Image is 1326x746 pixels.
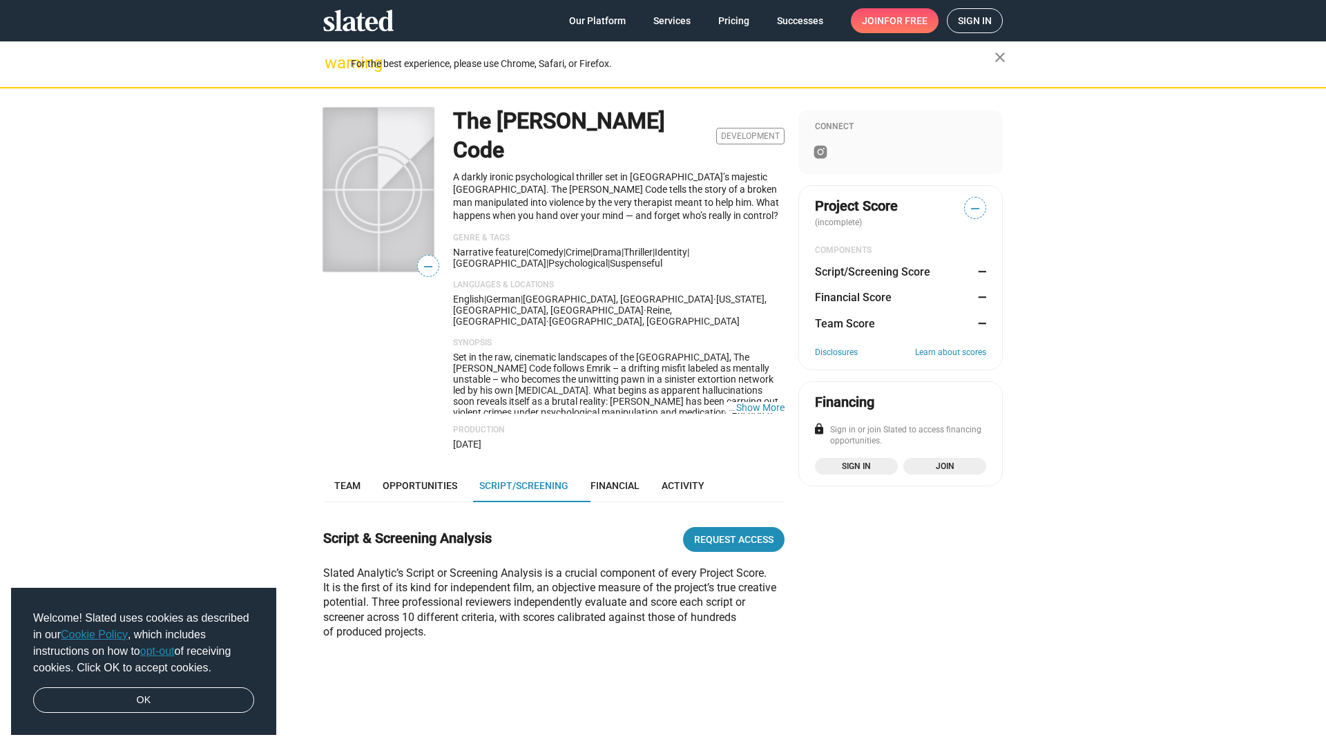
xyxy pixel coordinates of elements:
[736,402,785,413] button: …Show More
[973,316,986,331] dd: —
[590,247,593,258] span: |
[564,247,566,258] span: |
[815,290,892,305] dt: Financial Score
[624,247,653,258] span: Thriller
[140,645,175,657] a: opt-out
[903,458,986,475] a: Join
[579,469,651,502] a: Financial
[323,566,785,639] p: Slated Analytic’s Script or Screening Analysis is a crucial component of every Project Score. It ...
[453,338,785,349] p: Synopsis
[453,233,785,244] p: Genre & Tags
[453,352,778,484] span: Set in the raw, cinematic landscapes of the [GEOGRAPHIC_DATA], The [PERSON_NAME] Code follows Emr...
[323,529,492,548] h2: Script & Screening Analysis
[526,247,528,258] span: |
[651,469,715,502] a: Activity
[947,8,1003,33] a: Sign in
[453,258,546,269] span: [GEOGRAPHIC_DATA]
[642,8,702,33] a: Services
[823,459,890,473] span: Sign in
[418,258,439,276] span: —
[33,687,254,714] a: dismiss cookie message
[653,8,691,33] span: Services
[813,423,825,435] mat-icon: lock
[622,247,624,258] span: |
[558,8,637,33] a: Our Platform
[815,347,858,358] a: Disclosures
[662,480,704,491] span: Activity
[546,316,549,327] span: ·
[323,469,372,502] a: Team
[722,402,736,413] span: …
[608,258,610,269] span: |
[965,200,986,218] span: —
[484,294,486,305] span: |
[815,245,986,256] div: COMPONENTS
[815,393,874,412] div: Financing
[815,265,930,279] dt: Script/Screening Score
[33,610,254,676] span: Welcome! Slated uses cookies as described in our , which includes instructions on how to of recei...
[548,258,608,269] span: psychological
[549,316,740,327] span: [GEOGRAPHIC_DATA], [GEOGRAPHIC_DATA]
[610,258,662,269] span: suspenseful
[453,294,767,316] span: [US_STATE], [GEOGRAPHIC_DATA], [GEOGRAPHIC_DATA]
[815,218,865,227] span: (incomplete)
[766,8,834,33] a: Successes
[334,480,361,491] span: Team
[815,197,898,216] span: Project Score
[453,294,484,305] span: English
[716,128,785,144] span: Development
[383,480,457,491] span: Opportunities
[973,265,986,279] dd: —
[815,122,986,133] div: Connect
[521,294,523,305] span: |
[958,9,992,32] span: Sign in
[486,294,521,305] span: German
[453,280,785,291] p: Languages & Locations
[566,247,590,258] span: Crime
[707,8,760,33] a: Pricing
[713,294,716,305] span: ·
[655,247,687,258] span: identity
[884,8,928,33] span: for free
[479,480,568,491] span: Script/Screening
[453,247,526,258] span: Narrative feature
[468,469,579,502] a: Script/Screening
[653,247,655,258] span: |
[523,294,713,305] span: [GEOGRAPHIC_DATA], [GEOGRAPHIC_DATA]
[973,290,986,305] dd: —
[912,459,978,473] span: Join
[862,8,928,33] span: Join
[11,588,276,736] div: cookieconsent
[351,55,995,73] div: For the best experience, please use Chrome, Safari, or Firefox.
[453,106,711,165] h1: The [PERSON_NAME] Code
[644,305,646,316] span: ·
[590,480,640,491] span: Financial
[453,305,672,327] span: Reine, [GEOGRAPHIC_DATA]
[683,527,785,552] button: Request Access
[546,258,548,269] span: |
[61,629,128,640] a: Cookie Policy
[815,316,875,331] dt: Team Score
[694,527,773,552] span: Request Access
[815,458,898,475] a: Sign in
[718,8,749,33] span: Pricing
[777,8,823,33] span: Successes
[372,469,468,502] a: Opportunities
[453,171,785,222] p: A darkly ironic psychological thriller set in [GEOGRAPHIC_DATA]’s majestic [GEOGRAPHIC_DATA]. The...
[687,247,689,258] span: |
[325,55,341,71] mat-icon: warning
[528,247,564,258] span: Comedy
[453,425,785,436] p: Production
[915,347,986,358] a: Learn about scores
[992,49,1008,66] mat-icon: close
[815,425,986,447] div: Sign in or join Slated to access financing opportunities.
[453,439,481,450] span: [DATE]
[593,247,622,258] span: Drama
[569,8,626,33] span: Our Platform
[851,8,939,33] a: Joinfor free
